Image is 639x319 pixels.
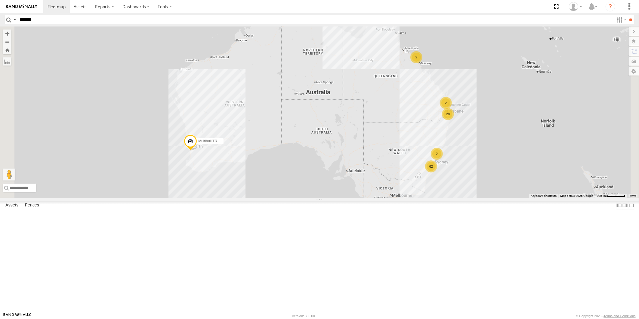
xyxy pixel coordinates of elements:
[22,201,42,210] label: Fences
[6,5,37,9] img: rand-logo.svg
[628,201,634,210] label: Hide Summary Table
[410,51,422,63] div: 2
[597,194,607,197] span: 200 km
[292,314,315,318] div: Version: 306.00
[3,46,11,54] button: Zoom Home
[595,194,627,198] button: Map Scale: 200 km per 57 pixels
[567,2,584,11] div: Tarun Kanti
[3,57,11,66] label: Measure
[622,201,628,210] label: Dock Summary Table to the Right
[614,15,627,24] label: Search Filter Options
[531,194,557,198] button: Keyboard shortcuts
[198,139,227,144] span: Multihull TR68172
[3,169,15,181] button: Drag Pegman onto the map to open Street View
[3,38,11,46] button: Zoom out
[576,314,636,318] div: © Copyright 2025 -
[630,195,636,197] a: Terms (opens in new tab)
[560,194,593,197] span: Map data ©2025 Google
[440,97,452,109] div: 2
[604,314,636,318] a: Terms and Conditions
[3,313,31,319] a: Visit our Website
[629,67,639,76] label: Map Settings
[3,29,11,38] button: Zoom in
[13,15,17,24] label: Search Query
[616,201,622,210] label: Dock Summary Table to the Left
[606,2,615,11] i: ?
[425,160,437,172] div: 62
[442,108,454,120] div: 28
[2,201,21,210] label: Assets
[431,148,443,160] div: 2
